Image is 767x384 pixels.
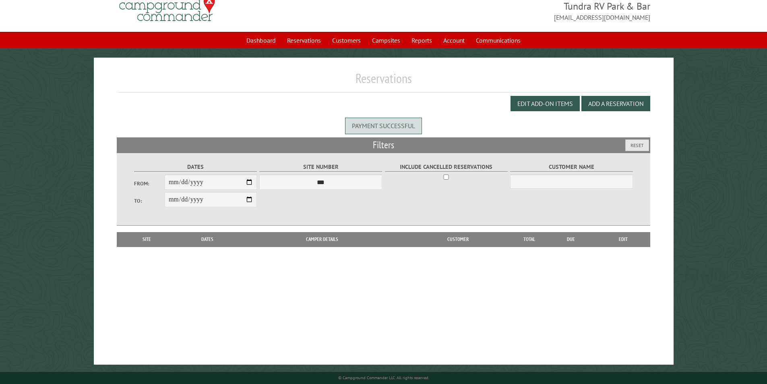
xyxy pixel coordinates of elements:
a: Reports [407,33,437,48]
label: Dates [134,162,257,172]
th: Customer [402,232,513,247]
th: Total [513,232,546,247]
a: Communications [471,33,525,48]
a: Account [438,33,469,48]
th: Camper Details [242,232,402,247]
th: Site [121,232,173,247]
h1: Reservations [117,71,651,93]
h2: Filters [117,137,651,153]
button: Add a Reservation [581,96,650,111]
button: Edit Add-on Items [511,96,580,111]
a: Customers [327,33,366,48]
label: Customer Name [510,162,633,172]
a: Campsites [367,33,405,48]
label: Site Number [259,162,382,172]
a: Dashboard [242,33,281,48]
div: Payment successful [345,118,422,134]
th: Due [546,232,596,247]
th: Edit [596,232,651,247]
label: To: [134,197,165,205]
label: From: [134,180,165,187]
a: Reservations [282,33,326,48]
button: Reset [625,139,649,151]
th: Dates [173,232,242,247]
label: Include Cancelled Reservations [385,162,508,172]
small: © Campground Commander LLC. All rights reserved. [338,375,429,380]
